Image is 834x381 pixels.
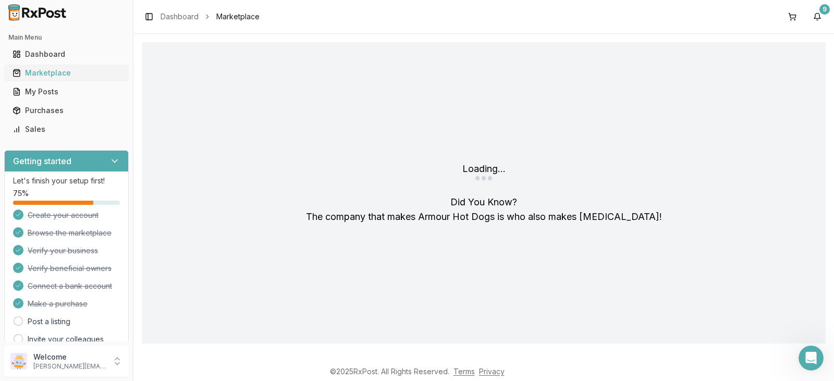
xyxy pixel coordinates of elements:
[28,299,88,309] span: Make a purchase
[161,11,199,22] a: Dashboard
[33,362,106,371] p: [PERSON_NAME][EMAIL_ADDRESS][DOMAIN_NAME]
[28,245,98,256] span: Verify your business
[28,263,112,274] span: Verify beneficial owners
[28,228,112,238] span: Browse the marketplace
[28,316,70,327] a: Post a listing
[8,33,125,42] h2: Main Menu
[8,101,125,120] a: Purchases
[4,102,129,119] button: Purchases
[28,281,112,291] span: Connect a bank account
[10,353,27,370] img: User avatar
[13,68,120,78] div: Marketplace
[13,49,120,59] div: Dashboard
[33,352,106,362] p: Welcome
[13,188,29,199] span: 75 %
[462,162,506,176] div: Loading...
[4,46,129,63] button: Dashboard
[28,210,99,220] span: Create your account
[8,45,125,64] a: Dashboard
[8,120,125,139] a: Sales
[8,82,125,101] a: My Posts
[4,121,129,138] button: Sales
[13,155,71,167] h3: Getting started
[306,195,662,224] div: Did You Know?
[799,346,824,371] iframe: Intercom live chat
[306,211,662,222] span: The company that makes Armour Hot Dogs is who also makes [MEDICAL_DATA] !
[479,367,505,376] a: Privacy
[8,64,125,82] a: Marketplace
[161,11,260,22] nav: breadcrumb
[4,4,71,21] img: RxPost Logo
[13,87,120,97] div: My Posts
[809,8,826,25] button: 9
[13,105,120,116] div: Purchases
[453,367,475,376] a: Terms
[28,334,104,345] a: Invite your colleagues
[4,65,129,81] button: Marketplace
[4,83,129,100] button: My Posts
[13,176,120,186] p: Let's finish your setup first!
[819,4,830,15] div: 9
[216,11,260,22] span: Marketplace
[13,124,120,134] div: Sales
